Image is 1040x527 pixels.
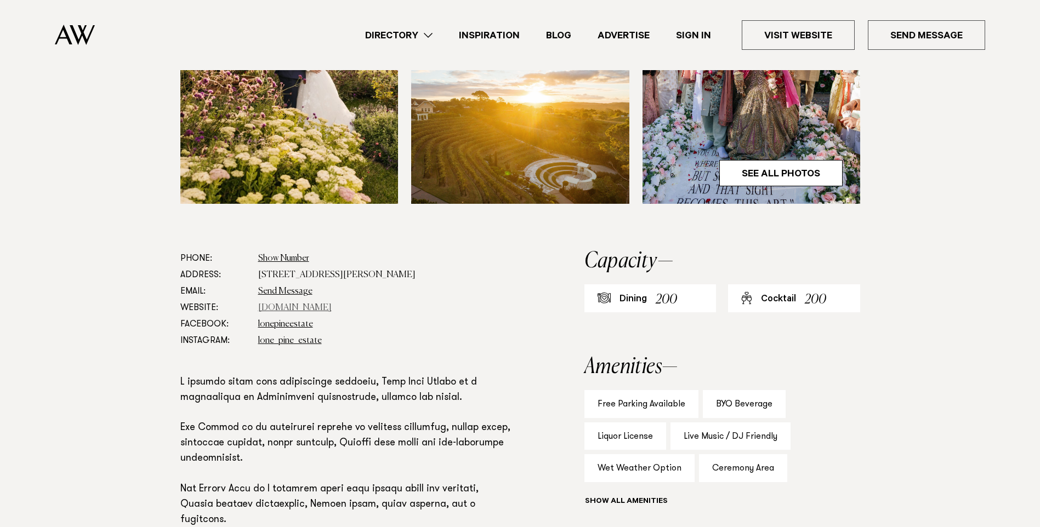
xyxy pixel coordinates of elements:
[446,28,533,43] a: Inspiration
[352,28,446,43] a: Directory
[180,250,249,267] dt: Phone:
[584,390,698,418] div: Free Parking Available
[180,316,249,333] dt: Facebook:
[584,250,860,272] h2: Capacity
[258,267,514,283] dd: [STREET_ADDRESS][PERSON_NAME]
[656,290,677,310] div: 200
[411,64,629,204] img: tiered gardens auckland venue
[868,20,985,50] a: Send Message
[55,25,95,45] img: Auckland Weddings Logo
[805,290,826,310] div: 200
[258,254,309,263] a: Show Number
[584,356,860,378] h2: Amenities
[258,336,322,345] a: lone_pine_estate
[620,293,647,306] div: Dining
[180,283,249,300] dt: Email:
[180,333,249,349] dt: Instagram:
[761,293,796,306] div: Cocktail
[670,422,791,450] div: Live Music / DJ Friendly
[258,287,312,296] a: Send Message
[719,160,843,186] a: See All Photos
[584,28,663,43] a: Advertise
[699,454,787,482] div: Ceremony Area
[584,422,666,450] div: Liquor License
[258,303,332,312] a: [DOMAIN_NAME]
[180,300,249,316] dt: Website:
[180,267,249,283] dt: Address:
[663,28,724,43] a: Sign In
[533,28,584,43] a: Blog
[742,20,855,50] a: Visit Website
[258,320,313,329] a: lonepineestate
[584,454,695,482] div: Wet Weather Option
[703,390,786,418] div: BYO Beverage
